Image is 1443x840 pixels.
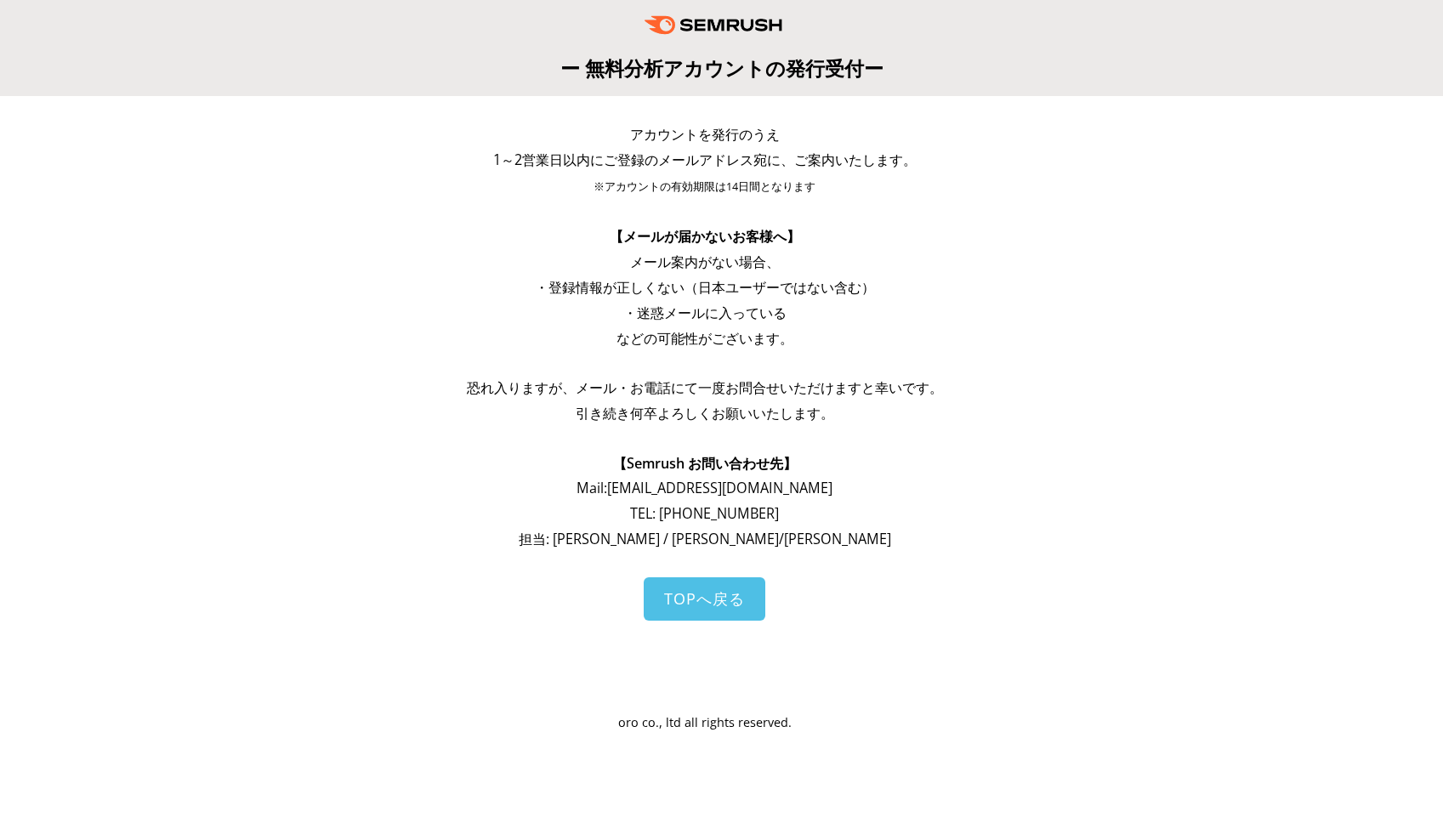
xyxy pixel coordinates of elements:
span: Mail: [EMAIL_ADDRESS][DOMAIN_NAME] [577,479,832,497]
span: oro co., ltd all rights reserved. [618,714,792,730]
span: ・登録情報が正しくない（日本ユーザーではない含む） [535,278,875,297]
span: 【Semrush お問い合わせ先】 [613,454,797,473]
span: ※アカウントの有効期限は14日間となります [594,179,815,194]
a: TOPへ戻る [644,577,765,621]
span: 恐れ入りますが、メール・お電話にて一度お問合せいただけますと幸いです。 [467,378,943,397]
span: ・迷惑メールに入っている [623,304,787,322]
span: などの可能性がございます。 [616,329,793,348]
span: 1～2営業日以内にご登録のメールアドレス宛に、ご案内いたします。 [493,150,917,169]
span: 担当: [PERSON_NAME] / [PERSON_NAME]/[PERSON_NAME] [519,530,891,548]
span: メール案内がない場合、 [630,253,780,271]
span: 【メールが届かないお客様へ】 [610,227,800,246]
span: 引き続き何卒よろしくお願いいたします。 [576,404,834,423]
span: TEL: [PHONE_NUMBER] [630,504,779,523]
span: アカウントを発行のうえ [630,125,780,144]
span: ー 無料分析アカウントの発行受付ー [560,54,883,82]
span: TOPへ戻る [664,588,745,609]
